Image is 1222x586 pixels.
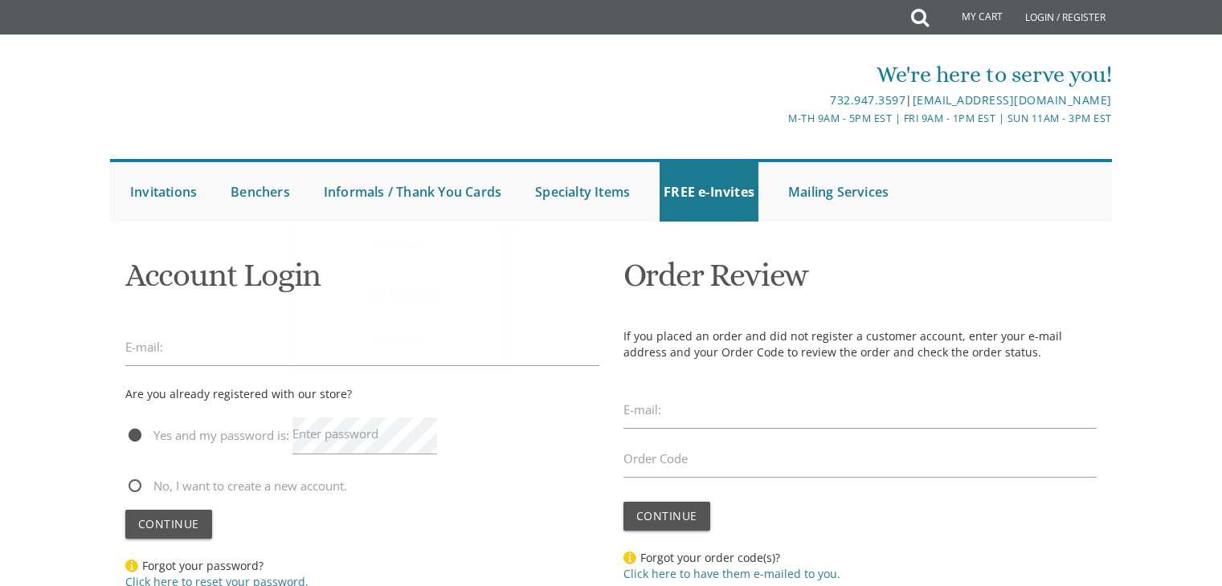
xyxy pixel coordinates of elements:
[294,270,505,318] a: Bar Mitzvah
[913,92,1112,108] a: [EMAIL_ADDRESS][DOMAIN_NAME]
[445,91,1112,110] div: |
[623,258,1097,305] h1: Order Review
[636,508,697,523] span: Continue
[125,510,212,539] button: Continue
[126,162,201,222] a: Invitations
[125,558,138,572] img: Forgot your password?
[830,92,905,108] a: 732.947.3597
[125,258,599,305] h1: Account Login
[927,2,1014,34] a: My Cart
[445,59,1112,91] div: We're here to serve you!
[292,425,378,442] label: Enter password
[623,328,1097,360] p: If you placed an order and did not register a customer account, enter your e-mail address and you...
[623,550,840,581] span: Forgot your order code(s)?
[623,502,710,531] button: Continue
[125,339,163,356] label: E-mail:
[227,162,294,222] a: Benchers
[320,162,505,222] a: Informals / Thank You Cards
[531,162,634,222] a: Specialty Items
[623,450,688,467] label: Order Code
[660,162,758,222] a: FREE e-Invites
[445,110,1112,127] div: M-Th 9am - 5pm EST | Fri 9am - 1pm EST | Sun 11am - 3pm EST
[294,318,505,366] a: Full Color
[623,401,661,418] label: E-mail:
[138,516,199,531] span: Continue
[125,476,347,496] span: No, I want to create a new account.
[623,566,840,581] a: Click here to have them e-mailed to you.
[623,550,636,564] img: Forgot your order code(s)?
[125,425,289,446] span: Yes and my password is:
[784,162,893,222] a: Mailing Services
[294,222,505,270] a: Standard
[125,385,352,404] div: Are you already registered with our store?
